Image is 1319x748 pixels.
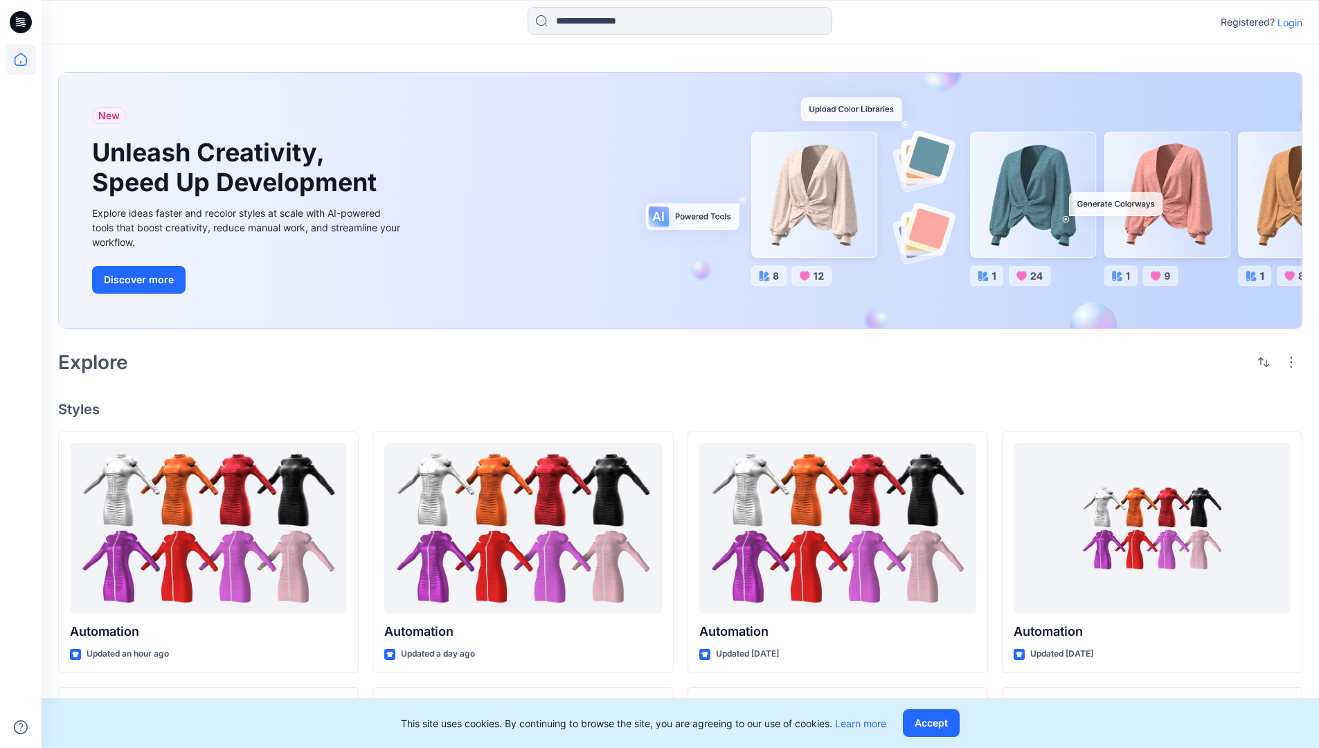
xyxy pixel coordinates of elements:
[92,138,383,197] h1: Unleash Creativity, Speed Up Development
[384,622,661,641] p: Automation
[401,716,886,731] p: This site uses cookies. By continuing to browse the site, you are agreeing to our use of cookies.
[1030,647,1093,661] p: Updated [DATE]
[716,647,779,661] p: Updated [DATE]
[70,443,347,614] a: Automation
[92,266,186,294] button: Discover more
[87,647,169,661] p: Updated an hour ago
[58,401,1302,418] h4: Styles
[699,443,976,614] a: Automation
[699,622,976,641] p: Automation
[58,351,128,373] h2: Explore
[1014,443,1291,614] a: Automation
[92,206,404,249] div: Explore ideas faster and recolor styles at scale with AI-powered tools that boost creativity, red...
[98,107,120,124] span: New
[1014,622,1291,641] p: Automation
[70,622,347,641] p: Automation
[835,718,886,729] a: Learn more
[1221,14,1275,30] p: Registered?
[401,647,475,661] p: Updated a day ago
[1277,15,1302,30] p: Login
[903,709,960,737] button: Accept
[384,443,661,614] a: Automation
[92,266,404,294] a: Discover more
